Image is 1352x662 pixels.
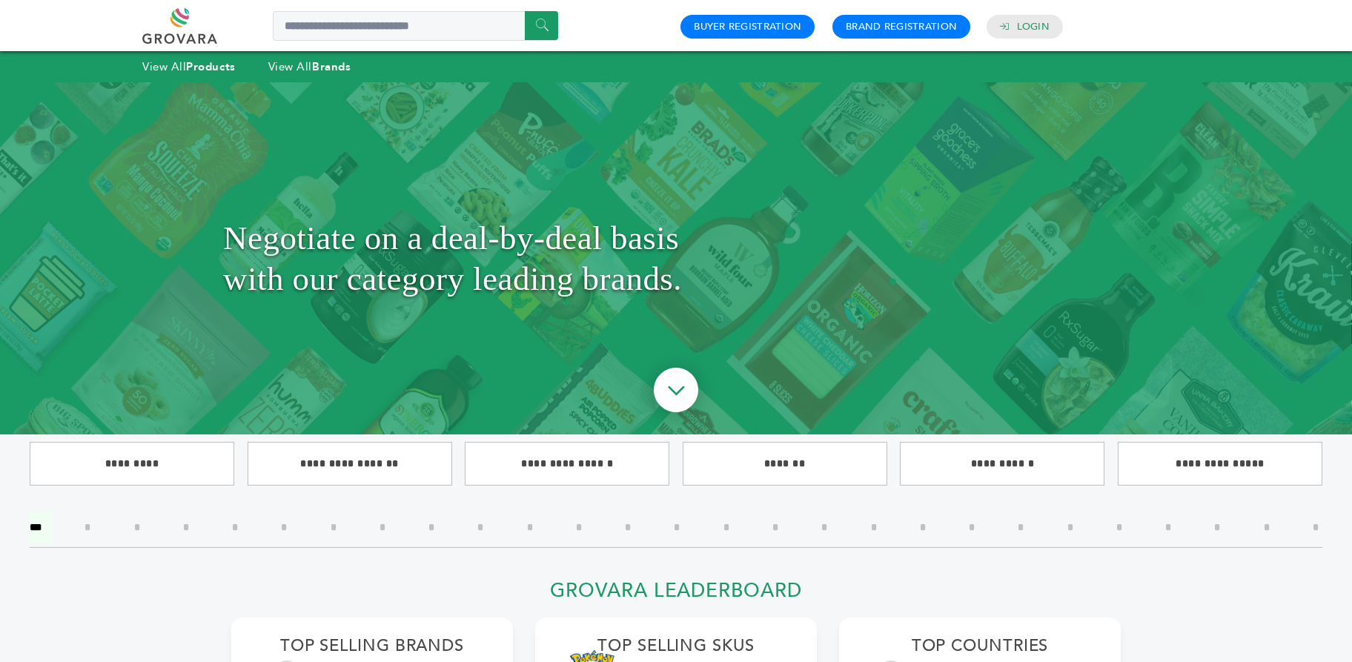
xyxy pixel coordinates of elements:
[231,579,1121,611] h2: Grovara Leaderboard
[1017,20,1050,33] a: Login
[846,20,957,33] a: Brand Registration
[312,59,351,74] strong: Brands
[186,59,235,74] strong: Products
[223,119,1129,397] h1: Negotiate on a deal-by-deal basis with our category leading brands.
[142,59,236,74] a: View AllProducts
[268,59,351,74] a: View AllBrands
[694,20,801,33] a: Buyer Registration
[273,11,558,41] input: Search a product or brand...
[637,353,715,431] img: ourBrandsHeroArrow.png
